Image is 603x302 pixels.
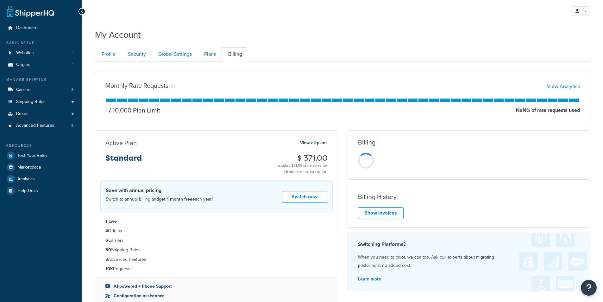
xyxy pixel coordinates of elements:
[105,218,117,225] strong: 1 Live
[105,266,328,273] li: Requests
[109,106,111,115] span: /
[7,5,54,17] a: ShipperHQ Home
[16,99,46,105] span: Shipping Rules
[17,188,38,194] span: Help Docs
[276,162,328,169] div: Includes $21.00 state sales tax
[105,237,108,244] strong: 6
[581,280,597,296] button: Open Resource Center
[105,154,142,167] h3: Standard
[95,47,121,61] a: Profile
[5,40,78,46] div: Basic Setup
[105,266,113,272] strong: 10K
[300,139,328,147] a: View all plans
[5,173,78,185] a: Analytics
[105,139,137,146] h3: Active Plan
[107,106,160,115] p: 10,000 Plan Limit
[222,47,247,61] a: Billing
[152,47,197,61] a: Global Settings
[105,106,107,115] p: -
[105,228,328,235] li: Origins
[5,143,78,148] div: Resources
[5,185,78,196] a: Help Docs
[282,191,327,203] a: Switch now
[5,162,78,173] a: Marketplace
[106,195,213,203] p: Switch to annual billing and each year!
[547,83,580,90] a: View Analytics
[105,247,328,254] li: Shipping Rules
[5,47,78,59] a: Websites 1
[5,84,78,96] li: Carriers
[105,256,328,263] li: Advanced Features
[5,59,78,71] li: Origins
[358,207,404,219] a: Show Invoices
[16,111,28,117] span: Boxes
[16,50,34,56] span: Websites
[105,237,328,244] li: Carriers
[5,59,78,71] a: Origins 1
[5,84,78,96] a: Carriers 3
[105,82,168,89] h3: Monthly Rate Requests
[5,150,78,161] a: Test Your Rates
[358,139,375,146] h3: Billing
[198,47,221,61] a: Plans
[5,22,78,34] a: Dashboard
[5,120,78,132] li: Advanced Features
[17,165,41,170] span: Marketplace
[16,87,32,93] span: Carriers
[105,283,328,290] li: AI-powered + Phone Support
[16,25,38,31] span: Dashboard
[516,106,580,115] p: NaN % of rate requests used
[71,87,73,93] span: 3
[72,62,73,67] span: 1
[358,241,580,248] h4: Switching Platforms?
[121,47,151,61] a: Security
[276,154,328,162] h3: $ 371.00
[106,187,213,194] h4: Save with annual pricing
[71,123,73,128] span: 3
[17,153,48,158] span: Test Your Rates
[358,276,381,282] a: Learn more
[5,77,78,82] div: Manage Shipping
[105,228,108,234] strong: 4
[17,177,35,182] span: Analytics
[105,256,108,263] strong: 3
[16,123,54,128] span: Advanced Features
[5,108,78,120] a: Boxes
[72,50,73,56] span: 1
[105,292,328,299] li: Configuration assistance
[95,29,141,41] h1: My Account
[16,62,30,67] span: Origins
[358,193,397,200] h3: Billing History
[5,47,78,59] li: Websites
[276,169,328,175] p: Braintree subscription
[159,196,192,202] strong: get 1 month free
[5,96,78,108] a: Shipping Rules
[5,120,78,132] a: Advanced Features 3
[358,253,580,270] p: When you need to pivot, we can too. Ask our experts about migrating platforms at no added cost.
[105,247,111,253] strong: 50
